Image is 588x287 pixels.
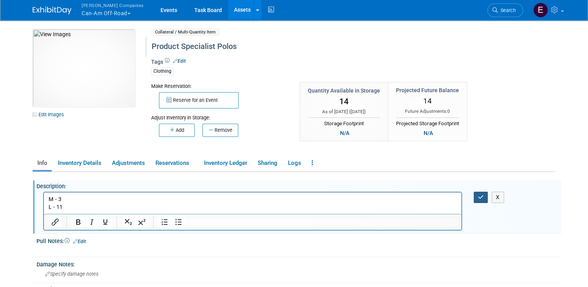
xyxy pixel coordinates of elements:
[396,86,459,94] div: Projected Future Balance
[492,192,504,203] button: X
[308,117,380,128] div: Storage Footprint
[151,156,198,170] a: Reservations
[159,124,195,137] button: Add
[421,129,435,137] div: N/A
[33,110,67,119] a: Edit Images
[253,156,282,170] a: Sharing
[37,235,561,245] div: Pull Notes:
[107,156,149,170] a: Adjustments
[308,108,380,115] div: As of [DATE] ( )
[99,217,112,227] button: Underline
[173,58,186,64] a: Edit
[533,3,548,17] img: Ethyn Fruth
[151,28,220,36] span: Collateral / Multi-Quantity Item
[122,217,135,227] button: Subscript
[85,217,98,227] button: Italic
[151,82,288,90] div: Make Reservation:
[396,117,459,128] div: Projected Storage Footprint
[308,87,380,94] div: Quantity Available in Storage
[33,156,52,170] a: Info
[44,192,461,214] iframe: Rich Text Area
[73,239,86,244] a: Edit
[72,217,85,227] button: Bold
[151,108,288,121] div: Adjust Inventory in Storage:
[53,156,106,170] a: Inventory Details
[447,108,450,114] span: 0
[202,124,238,137] button: Remove
[158,217,171,227] button: Numbered list
[149,40,496,54] div: Product Specialist Polos
[82,1,144,9] span: [PERSON_NAME] Companies
[33,7,72,14] img: ExhibitDay
[498,7,516,13] span: Search
[199,156,251,170] a: Inventory Ledger
[423,96,432,105] span: 14
[337,129,351,137] div: N/A
[396,108,459,115] div: Future Adjustments:
[351,109,364,114] span: [DATE]
[37,259,561,268] div: Damage Notes:
[487,3,523,17] a: Search
[172,217,185,227] button: Bullet list
[159,92,239,108] button: Reserve for an Event
[49,217,62,227] button: Insert/edit link
[45,271,98,277] span: Specify damage notes
[283,156,305,170] a: Logs
[37,180,561,190] div: Description:
[135,217,148,227] button: Superscript
[33,29,135,107] img: View Images
[339,97,349,106] span: 14
[151,58,496,80] div: Tags
[151,67,174,75] div: Clothing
